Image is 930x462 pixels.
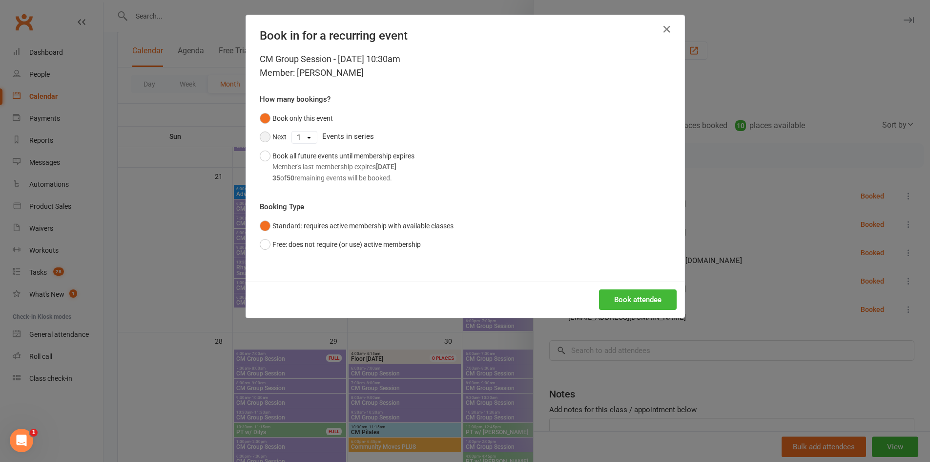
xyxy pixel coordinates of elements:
h4: Book in for a recurring event [260,29,671,43]
div: Member's last membership expires [272,161,414,172]
label: Booking Type [260,201,304,213]
div: Events in series [260,128,671,146]
div: of remaining events will be booked. [272,173,414,183]
button: Standard: requires active membership with available classes [260,217,454,235]
button: Book all future events until membership expiresMember's last membership expires[DATE]35of50remain... [260,147,414,187]
button: Next [260,128,287,146]
div: Book all future events until membership expires [272,151,414,183]
button: Book attendee [599,289,677,310]
strong: [DATE] [376,163,396,171]
button: Close [659,22,675,37]
span: 1 [30,429,38,437]
button: Book only this event [260,109,333,128]
strong: 50 [287,174,294,182]
strong: 35 [272,174,280,182]
button: Free: does not require (or use) active membership [260,235,421,254]
iframe: Intercom live chat [10,429,33,452]
div: CM Group Session - [DATE] 10:30am Member: [PERSON_NAME] [260,52,671,80]
label: How many bookings? [260,93,331,105]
